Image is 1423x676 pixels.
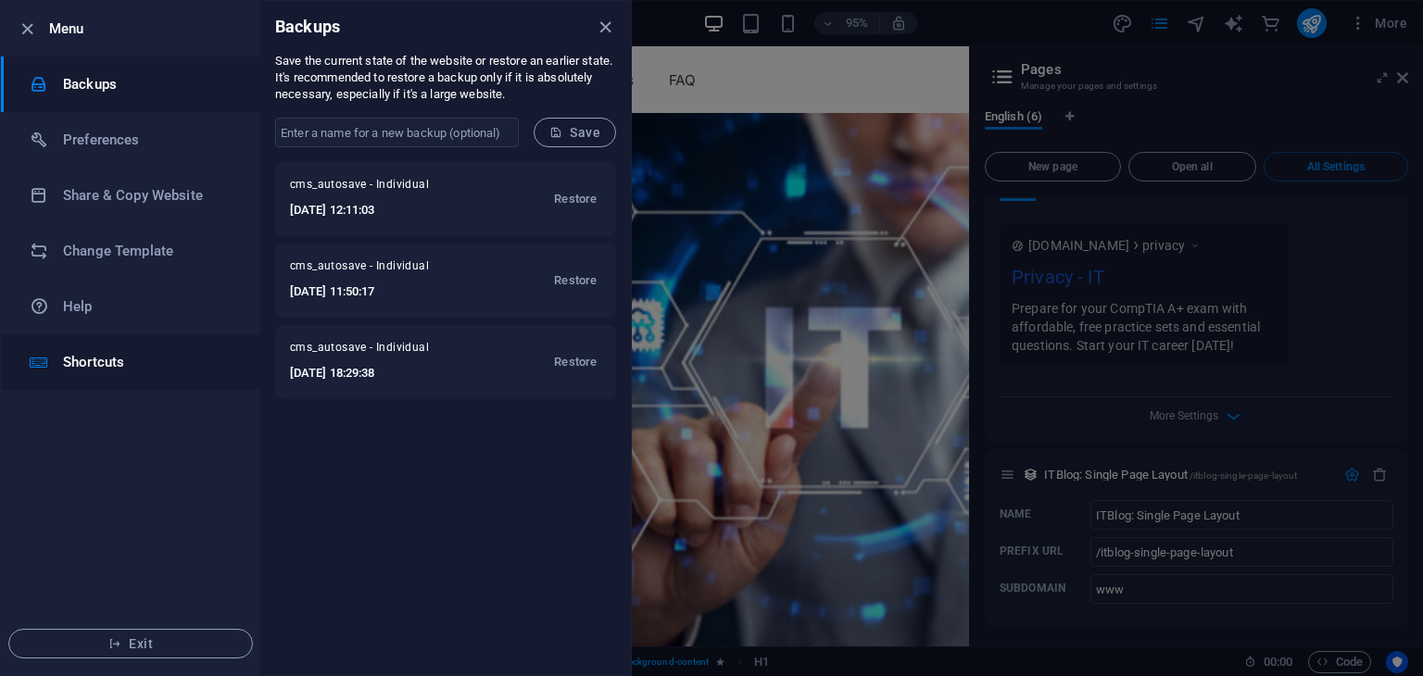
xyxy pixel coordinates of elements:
button: Restore [549,177,601,221]
button: Exit [8,629,253,658]
button: Restore [549,258,601,303]
h6: Share & Copy Website [63,184,234,207]
h6: Menu [49,18,246,40]
h6: Backups [63,73,234,95]
h6: Preferences [63,129,234,151]
button: close [594,16,616,38]
span: cms_autosave - Individual [290,177,471,199]
button: Save [534,118,616,147]
h6: [DATE] 12:11:03 [290,199,471,221]
span: Restore [554,188,597,210]
p: Save the current state of the website or restore an earlier state. It's recommended to restore a ... [275,53,616,103]
h6: Change Template [63,240,234,262]
span: Exit [24,636,237,651]
h6: Backups [275,16,340,38]
span: cms_autosave - Individual [290,258,471,281]
h6: [DATE] 11:50:17 [290,281,471,303]
span: cms_autosave - Individual [290,340,471,362]
h6: Help [63,295,234,318]
h6: [DATE] 18:29:38 [290,362,471,384]
a: Help [1,279,260,334]
h6: Shortcuts [63,351,234,373]
button: Restore [549,340,601,384]
span: Save [549,125,600,140]
input: Enter a name for a new backup (optional) [275,118,519,147]
span: Restore [554,269,597,292]
span: Restore [554,351,597,373]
